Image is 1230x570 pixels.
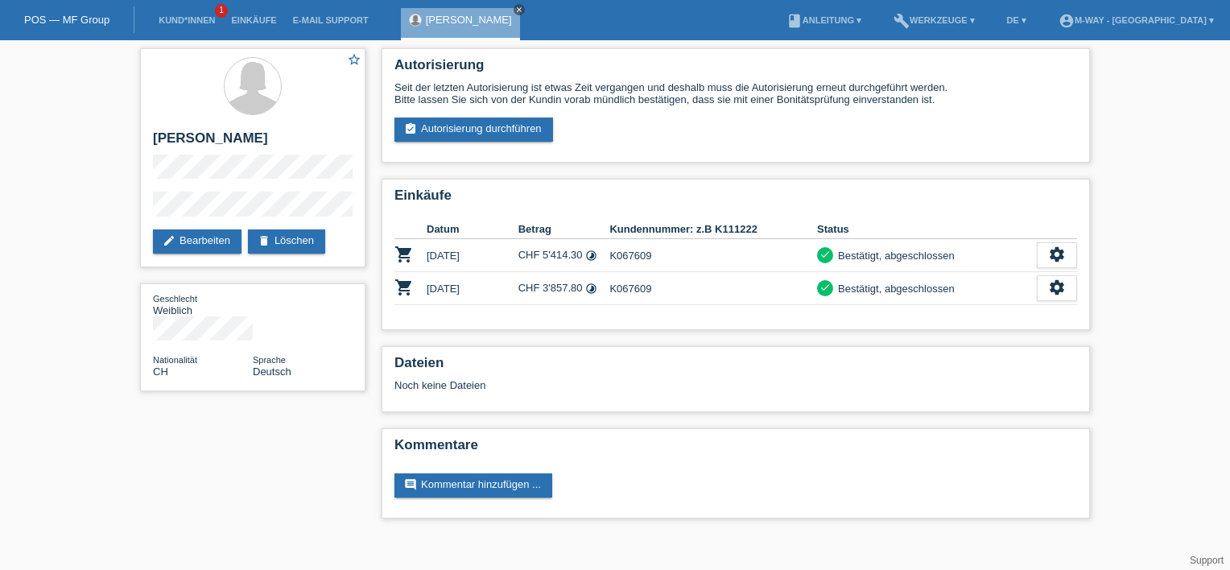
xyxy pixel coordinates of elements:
i: build [894,13,910,29]
i: book [786,13,803,29]
span: Nationalität [153,355,197,365]
th: Datum [427,220,518,239]
h2: Autorisierung [394,57,1077,81]
div: Bestätigt, abgeschlossen [833,280,955,297]
i: check [819,282,831,293]
a: Kund*innen [151,15,223,25]
h2: Einkäufe [394,188,1077,212]
a: assignment_turned_inAutorisierung durchführen [394,118,553,142]
a: account_circlem-way - [GEOGRAPHIC_DATA] ▾ [1050,15,1222,25]
a: E-Mail Support [285,15,377,25]
a: POS — MF Group [24,14,109,26]
span: Geschlecht [153,294,197,304]
a: Support [1190,555,1224,566]
th: Kundennummer: z.B K111222 [609,220,817,239]
i: close [515,6,523,14]
i: POSP00023216 [394,245,414,264]
td: K067609 [609,239,817,272]
i: POSP00024754 [394,278,414,297]
i: settings [1048,246,1066,263]
h2: Kommentare [394,437,1077,461]
i: star_border [347,52,361,67]
a: Einkäufe [223,15,284,25]
td: CHF 3'857.80 [518,272,610,305]
th: Status [817,220,1037,239]
span: Sprache [253,355,286,365]
i: edit [163,234,175,247]
a: deleteLöschen [248,229,325,254]
h2: [PERSON_NAME] [153,130,353,155]
i: Fixe Raten (24 Raten) [585,250,597,262]
a: DE ▾ [999,15,1034,25]
i: Fixe Raten (24 Raten) [585,283,597,295]
a: star_border [347,52,361,69]
a: close [514,4,525,15]
div: Seit der letzten Autorisierung ist etwas Zeit vergangen und deshalb muss die Autorisierung erneut... [394,81,1077,105]
a: buildWerkzeuge ▾ [885,15,983,25]
h2: Dateien [394,355,1077,379]
div: Weiblich [153,292,253,316]
span: Deutsch [253,366,291,378]
i: comment [404,478,417,491]
i: check [819,249,831,260]
div: Noch keine Dateien [394,379,886,391]
td: [DATE] [427,239,518,272]
span: Schweiz [153,366,168,378]
div: Bestätigt, abgeschlossen [833,247,955,264]
a: editBearbeiten [153,229,241,254]
th: Betrag [518,220,610,239]
td: [DATE] [427,272,518,305]
span: 1 [215,4,228,18]
a: bookAnleitung ▾ [778,15,869,25]
i: assignment_turned_in [404,122,417,135]
td: K067609 [609,272,817,305]
a: [PERSON_NAME] [426,14,512,26]
i: delete [258,234,270,247]
i: account_circle [1059,13,1075,29]
i: settings [1048,279,1066,296]
td: CHF 5'414.30 [518,239,610,272]
a: commentKommentar hinzufügen ... [394,473,552,498]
